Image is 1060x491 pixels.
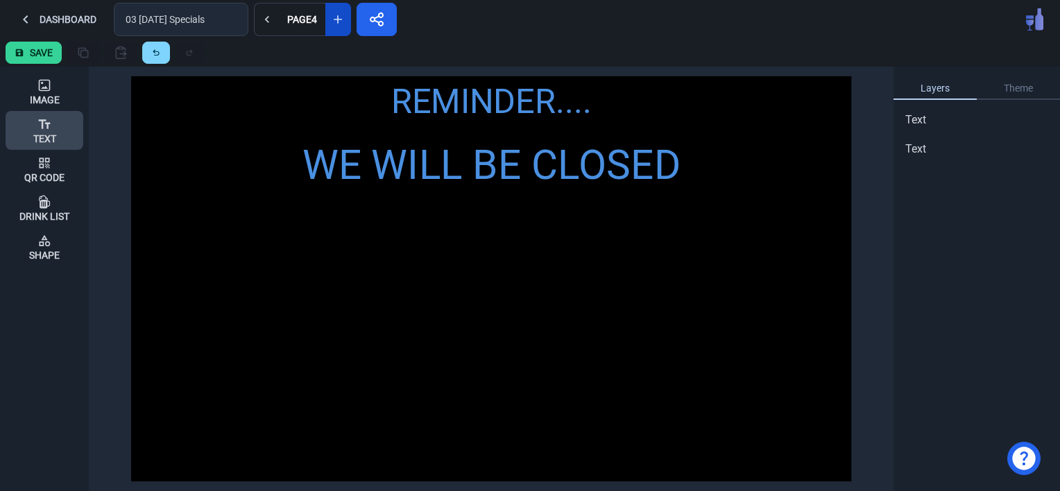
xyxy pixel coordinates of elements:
a: Layers [894,78,977,100]
a: Theme [977,78,1060,100]
div: Page 4 [284,15,320,24]
div: Image [30,95,60,105]
div: REMINDER.... [370,76,611,127]
div: Shape [29,250,60,260]
button: Save [6,42,62,64]
div: Qr Code [24,173,65,182]
img: Pub Menu [1026,8,1043,31]
div: WE WILL BE CLOSED [284,135,699,196]
div: Text [33,134,56,144]
button: Qr Code [6,150,83,189]
div: Drink List [19,212,69,221]
button: Text [6,111,83,150]
span: Text [905,112,926,128]
span: Text [905,141,926,157]
button: Image [6,72,83,111]
button: Shape [6,227,83,266]
button: Page4 [279,3,325,36]
button: Drink List [6,189,83,227]
button: Dashboard [6,3,108,36]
